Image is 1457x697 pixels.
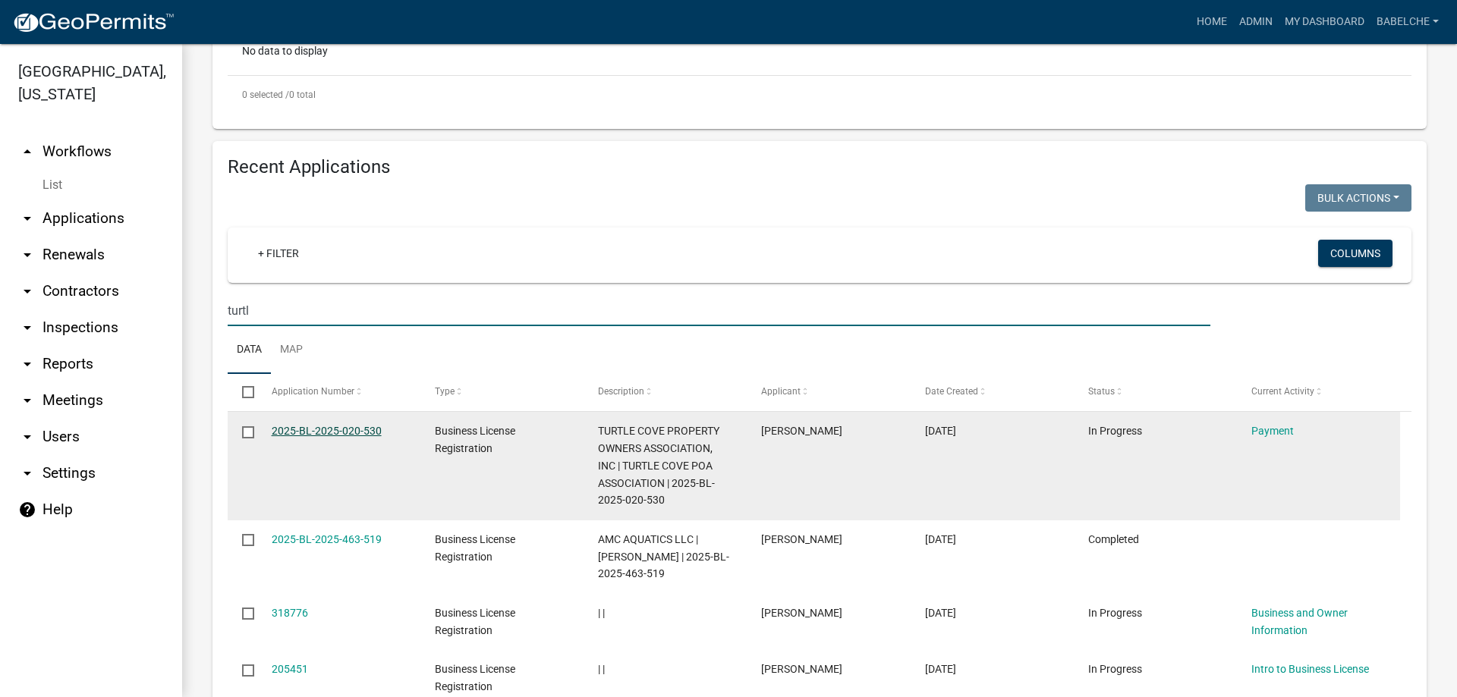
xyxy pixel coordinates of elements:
[761,425,842,437] span: Stephanie Banks
[761,386,801,397] span: Applicant
[272,425,382,437] a: 2025-BL-2025-020-530
[271,326,312,375] a: Map
[18,355,36,373] i: arrow_drop_down
[1088,533,1139,545] span: Completed
[272,533,382,545] a: 2025-BL-2025-463-519
[925,533,956,545] span: 07/14/2025
[1279,8,1370,36] a: My Dashboard
[435,386,455,397] span: Type
[1074,374,1237,410] datatable-header-cell: Status
[598,386,644,397] span: Description
[18,282,36,300] i: arrow_drop_down
[925,663,956,675] span: 12/27/2023
[910,374,1073,410] datatable-header-cell: Date Created
[242,89,289,100] span: 0 selected /
[598,533,729,580] span: AMC AQUATICS LLC | LESLEY CANNON | 2025-BL-2025-463-519
[1191,8,1233,36] a: Home
[18,428,36,446] i: arrow_drop_down
[598,663,605,675] span: | |
[228,76,1411,114] div: 0 total
[435,607,515,636] span: Business License Registration
[584,374,747,410] datatable-header-cell: Description
[228,37,1411,75] div: No data to display
[228,374,256,410] datatable-header-cell: Select
[598,425,719,506] span: TURTLE COVE PROPERTY OWNERS ASSOCIATION, INC | TURTLE COVE POA ASSOCIATION | 2025-BL-2025-020-530
[18,464,36,482] i: arrow_drop_down
[761,663,842,675] span: David Michael Levee
[18,501,36,519] i: help
[1370,8,1445,36] a: babelche
[925,386,978,397] span: Date Created
[1251,425,1294,437] a: Payment
[761,533,842,545] span: Lesley Cannon
[925,607,956,619] span: 10/02/2024
[228,326,271,375] a: Data
[925,425,956,437] span: 09/04/2025
[18,143,36,161] i: arrow_drop_up
[1088,663,1142,675] span: In Progress
[435,425,515,454] span: Business License Registration
[420,374,584,410] datatable-header-cell: Type
[18,246,36,264] i: arrow_drop_down
[1237,374,1400,410] datatable-header-cell: Current Activity
[1251,607,1348,636] a: Business and Owner Information
[1251,386,1314,397] span: Current Activity
[1305,184,1411,212] button: Bulk Actions
[272,386,354,397] span: Application Number
[1318,240,1392,267] button: Columns
[18,319,36,337] i: arrow_drop_down
[598,607,605,619] span: | |
[228,156,1411,178] h4: Recent Applications
[228,295,1210,326] input: Search for applications
[272,663,308,675] a: 205451
[18,209,36,228] i: arrow_drop_down
[747,374,910,410] datatable-header-cell: Applicant
[18,391,36,410] i: arrow_drop_down
[1251,663,1369,675] a: Intro to Business License
[1233,8,1279,36] a: Admin
[256,374,420,410] datatable-header-cell: Application Number
[1088,425,1142,437] span: In Progress
[1088,607,1142,619] span: In Progress
[1088,386,1115,397] span: Status
[435,663,515,692] span: Business License Registration
[246,240,311,267] a: + Filter
[272,607,308,619] a: 318776
[761,607,842,619] span: David Michael Levee
[435,533,515,563] span: Business License Registration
